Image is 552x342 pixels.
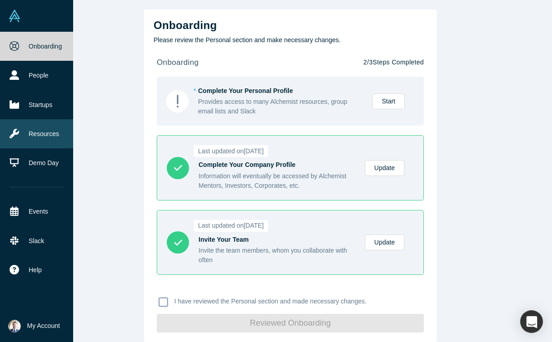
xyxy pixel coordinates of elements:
[194,220,268,232] span: Last updated on [DATE]
[174,297,367,306] p: I have reviewed the Personal section and made necessary changes.
[157,58,199,67] strong: onboarding
[198,86,363,96] div: Complete Your Personal Profile
[194,145,268,157] span: Last updated on [DATE]
[27,321,60,331] span: My Account
[199,171,355,191] div: Information will eventually be accessed by Alchemist Mentors, Investors, Corporates, etc.
[154,35,427,45] p: Please review the Personal section and make necessary changes.
[199,246,355,265] div: Invite the team members, whom you collaborate with often
[372,93,405,109] a: Start
[199,160,355,170] div: Complete Your Company Profile
[8,320,60,332] button: My Account
[199,235,355,244] div: Invite Your Team
[154,19,427,32] h2: Onboarding
[198,97,363,116] div: Provides access to many Alchemist resources, group email lists and Slack
[8,320,21,332] img: Martin Willemink's Account
[365,235,404,250] a: Update
[8,10,21,22] img: Alchemist Vault Logo
[157,314,424,332] button: Reviewed Onboarding
[363,58,424,67] p: 2 / 3 Steps Completed
[29,265,42,275] span: Help
[365,160,404,176] a: Update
